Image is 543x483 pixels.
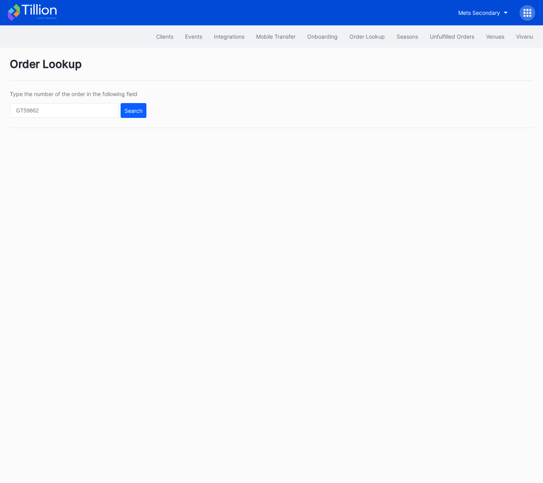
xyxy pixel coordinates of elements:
[150,29,179,44] button: Clients
[179,29,208,44] button: Events
[452,5,514,20] button: Mets Secondary
[349,33,385,40] div: Order Lookup
[344,29,391,44] button: Order Lookup
[510,29,539,44] button: Vivenu
[486,33,504,40] div: Venues
[307,33,338,40] div: Onboarding
[156,33,173,40] div: Clients
[256,33,296,40] div: Mobile Transfer
[10,91,146,97] div: Type the number of the order in the following field
[121,103,146,118] button: Search
[301,29,344,44] button: Onboarding
[10,57,533,81] div: Order Lookup
[516,33,533,40] div: Vivenu
[430,33,474,40] div: Unfulfilled Orders
[214,33,244,40] div: Integrations
[424,29,480,44] button: Unfulfilled Orders
[10,103,119,118] input: GT59662
[480,29,510,44] button: Venues
[208,29,250,44] button: Integrations
[185,33,202,40] div: Events
[397,33,418,40] div: Seasons
[391,29,424,44] button: Seasons
[125,107,142,114] div: Search
[458,9,500,16] div: Mets Secondary
[250,29,301,44] button: Mobile Transfer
